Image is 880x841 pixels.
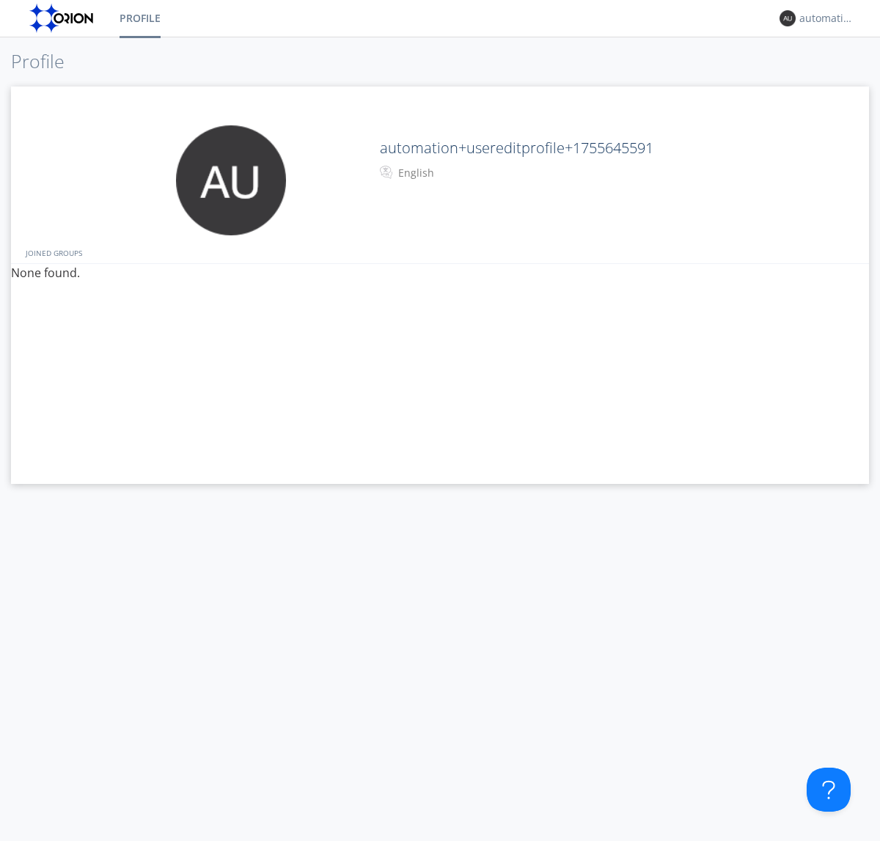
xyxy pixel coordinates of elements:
div: automation+usereditprofile+1755645591 [799,11,854,26]
img: orion-labs-logo.svg [29,4,98,33]
p: None found. [11,264,869,283]
img: In groups with Translation enabled, your messages will be automatically translated to and from th... [380,164,395,181]
iframe: Toggle Customer Support [807,768,851,812]
h1: Profile [11,51,869,72]
div: JOINED GROUPS [22,242,865,263]
img: 373638.png [176,125,286,235]
div: English [398,166,521,180]
img: 373638.png [780,10,796,26]
h2: automation+usereditprofile+1755645591 [380,140,787,156]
